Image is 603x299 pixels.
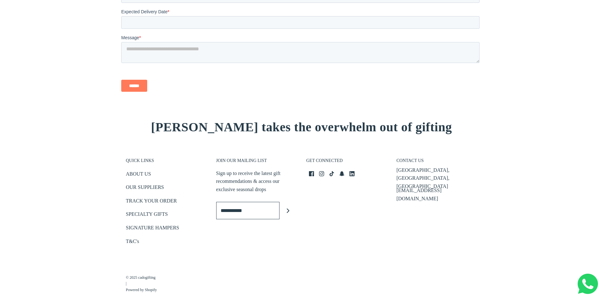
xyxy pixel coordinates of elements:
a: © 2025 cadogifting [126,275,157,281]
button: Join [280,202,297,219]
h3: JOIN OUR MAILING LIST [216,158,297,167]
a: Powered by Shopify [126,287,157,293]
span: Company name [180,27,212,32]
img: Whatsapp [578,274,598,294]
input: Enter email [216,202,280,219]
a: ABOUT US [126,170,151,180]
p: [GEOGRAPHIC_DATA], [GEOGRAPHIC_DATA], [GEOGRAPHIC_DATA] [397,166,477,190]
p: Sign up to receive the latest gift recommendations & access our exclusive seasonal drops [216,169,297,194]
span: [PERSON_NAME] takes the overwhelm out of gifting [151,120,452,134]
h3: GET CONNECTED [306,158,387,167]
p: [EMAIL_ADDRESS][DOMAIN_NAME] [397,186,477,202]
span: Last name [180,1,201,6]
p: | [126,268,157,293]
a: SIGNATURE HAMPERS [126,224,179,234]
h3: QUICK LINKS [126,158,207,167]
a: OUR SUPPLIERS [126,183,164,194]
a: SPECIALTY GIFTS [126,210,168,221]
span: Number of gifts [180,53,210,58]
a: TRACK YOUR ORDER [126,197,177,207]
a: T&C's [126,237,139,248]
h3: CONTACT US [397,158,477,167]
